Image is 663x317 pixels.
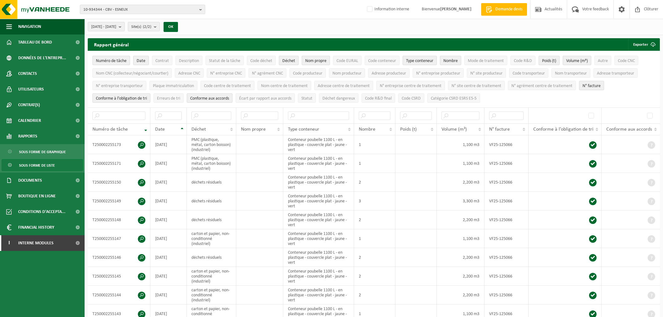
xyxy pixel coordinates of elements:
td: 2,200 m3 [437,173,484,192]
span: Plaque immatriculation [153,84,194,88]
span: Adresse transporteur [597,71,634,76]
td: déchets résiduels [187,210,236,229]
span: Contrat(s) [18,97,40,113]
span: [DATE] - [DATE] [91,22,116,32]
button: N° site centre de traitementN° site centre de traitement: Activate to sort [448,81,505,90]
span: Code conteneur [368,59,396,63]
td: 1 [354,154,395,173]
a: Sous forme de graphique [2,146,83,158]
td: 1 [354,229,395,248]
button: DescriptionDescription: Activate to sort [175,56,202,65]
td: déchets résiduels [187,248,236,267]
span: Code producteur [293,71,322,76]
td: T250002255150 [88,173,150,192]
td: Conteneur poubelle 1100 L - en plastique - couvercle plat - jaune - vert [283,192,354,210]
td: VF25-125066 [484,286,529,304]
td: T250002255146 [88,248,150,267]
td: [DATE] [150,154,187,173]
td: 3 [354,192,395,210]
span: Numéro de tâche [92,127,128,132]
span: Rapports [18,128,37,144]
button: Nom CNC (collecteur/négociant/courtier)Nom CNC (collecteur/négociant/courtier): Activate to sort [92,68,172,78]
span: Site(s) [131,22,151,32]
td: PMC (plastique, métal, carton boisson) (industriel) [187,154,236,173]
button: N° agrément CNCN° agrément CNC: Activate to sort [248,68,286,78]
td: T250002255145 [88,267,150,286]
td: VF25-125066 [484,154,529,173]
td: VF25-125066 [484,135,529,154]
span: Description [179,59,199,63]
span: Date [155,127,165,132]
td: VF25-125066 [484,192,529,210]
td: [DATE] [150,210,187,229]
td: T250002255144 [88,286,150,304]
td: Conteneur poubelle 1100 L - en plastique - couvercle plat - jaune - vert [283,248,354,267]
button: Numéro de tâcheNuméro de tâche: Activate to remove sorting [92,56,130,65]
td: PMC (plastique, métal, carton boisson) (industriel) [187,135,236,154]
button: Nom transporteurNom transporteur: Activate to sort [551,68,590,78]
span: N° site producteur [470,71,503,76]
span: Conforme aux accords [190,96,229,101]
span: Nombre [443,59,458,63]
td: 2 [354,173,395,192]
button: N° site producteurN° site producteur : Activate to sort [467,68,506,78]
td: carton et papier, non-conditionné (industriel) [187,229,236,248]
td: T250002255148 [88,210,150,229]
td: 2,200 m3 [437,286,484,304]
span: Sous forme de liste [19,159,55,171]
button: DateDate: Activate to sort [133,56,149,65]
td: VF25-125066 [484,173,529,192]
td: carton et papier, non-conditionné (industriel) [187,286,236,304]
td: 1,100 m3 [437,154,484,173]
button: Code R&DCode R&amp;D: Activate to sort [510,56,535,65]
span: Volume (m³) [566,59,588,63]
span: Type conteneur [288,127,319,132]
span: Statut [301,96,312,101]
button: Code producteurCode producteur: Activate to sort [290,68,326,78]
span: Utilisateurs [18,81,44,97]
button: Conforme aux accords : Activate to sort [187,93,232,103]
span: Sous forme de graphique [19,146,66,158]
button: N° factureN° facture: Activate to sort [579,81,604,90]
td: 1 [354,135,395,154]
span: Navigation [18,19,41,34]
span: Déchet dangereux [322,96,355,101]
span: Boutique en ligne [18,188,56,204]
button: 10-934344 - CBV - ESNEUX [80,5,205,14]
button: Mode de traitementMode de traitement: Activate to sort [464,56,507,65]
span: Nom transporteur [555,71,587,76]
span: Code EURAL [337,59,358,63]
button: Adresse centre de traitementAdresse centre de traitement: Activate to sort [314,81,373,90]
span: Données de l'entrepr... [18,50,66,66]
span: Code CNC [618,59,635,63]
span: Type conteneur [406,59,433,63]
span: Nom centre de traitement [261,84,308,88]
td: Conteneur poubelle 1100 L - en plastique - couvercle plat - jaune - vert [283,135,354,154]
button: Code transporteurCode transporteur: Activate to sort [509,68,548,78]
span: Déchet [191,127,206,132]
button: Erreurs de triErreurs de tri: Activate to sort [154,93,184,103]
button: N° entreprise centre de traitementN° entreprise centre de traitement: Activate to sort [376,81,445,90]
td: déchets résiduels [187,173,236,192]
span: Tableau de bord [18,34,52,50]
button: AutreAutre: Activate to sort [594,56,611,65]
td: 2,200 m3 [437,210,484,229]
span: 10-934344 - CBV - ESNEUX [83,5,197,14]
td: 1,100 m3 [437,135,484,154]
span: Adresse CNC [178,71,200,76]
button: Écart par rapport aux accordsÉcart par rapport aux accords: Activate to sort [236,93,295,103]
button: Plaque immatriculationPlaque immatriculation: Activate to sort [149,81,197,90]
span: Date [137,59,145,63]
span: Écart par rapport aux accords [239,96,291,101]
button: N° entreprise producteurN° entreprise producteur: Activate to sort [413,68,464,78]
span: Calendrier [18,113,41,128]
td: 2,200 m3 [437,267,484,286]
button: Adresse transporteurAdresse transporteur: Activate to sort [593,68,638,78]
td: [DATE] [150,192,187,210]
span: Conforme aux accords [606,127,652,132]
span: Conforme à l’obligation de tri [533,127,593,132]
span: Statut de la tâche [209,59,240,63]
button: [DATE] - [DATE] [88,22,125,31]
span: N° entreprise transporteur [96,84,143,88]
button: Adresse CNCAdresse CNC: Activate to sort [175,68,204,78]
